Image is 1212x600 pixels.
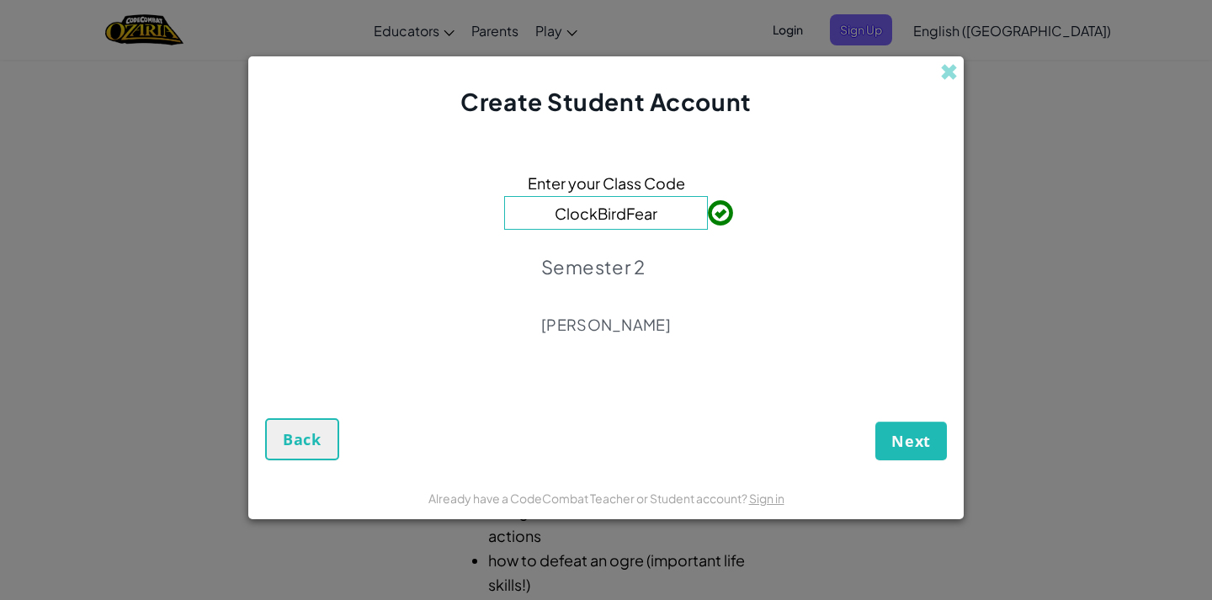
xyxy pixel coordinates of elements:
[875,422,947,460] button: Next
[528,171,685,195] span: Enter your Class Code
[460,87,751,116] span: Create Student Account
[428,491,749,506] span: Already have a CodeCombat Teacher or Student account?
[265,418,339,460] button: Back
[749,491,784,506] a: Sign in
[891,431,931,451] span: Next
[541,255,671,279] p: Semester 2
[541,315,671,335] p: [PERSON_NAME]
[283,429,322,449] span: Back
